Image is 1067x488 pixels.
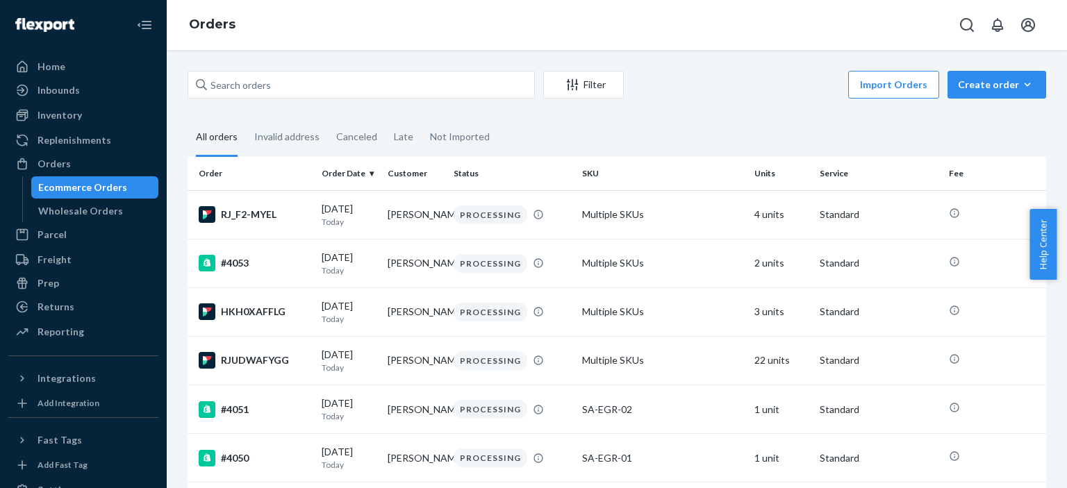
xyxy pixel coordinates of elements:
th: Order Date [316,157,382,190]
p: Standard [820,353,937,367]
div: [DATE] [322,396,377,422]
div: PROCESSING [454,448,527,467]
div: Late [394,119,413,155]
a: Home [8,56,158,78]
div: PROCESSING [454,205,527,224]
p: Standard [820,403,937,417]
div: SA-EGR-02 [582,403,743,417]
div: #4053 [199,255,311,271]
input: Search orders [188,71,535,99]
button: Open account menu [1014,11,1042,39]
div: SA-EGR-01 [582,451,743,465]
p: Standard [820,451,937,465]
div: Inventory [38,108,82,122]
p: Today [322,459,377,471]
div: [DATE] [322,299,377,325]
p: Today [322,362,377,373]
p: Standard [820,256,937,270]
div: Returns [38,300,74,314]
td: [PERSON_NAME] [382,434,448,482]
button: Filter [543,71,624,99]
button: Close Navigation [131,11,158,39]
div: PROCESSING [454,303,527,321]
div: #4051 [199,401,311,418]
a: Add Integration [8,395,158,412]
div: PROCESSING [454,254,527,273]
th: Order [188,157,316,190]
td: Multiple SKUs [577,239,748,287]
th: Fee [943,157,1046,190]
p: Standard [820,305,937,319]
div: #4050 [199,450,311,466]
a: Orders [8,153,158,175]
button: Help Center [1029,209,1057,280]
div: Parcel [38,228,67,242]
p: Today [322,313,377,325]
div: [DATE] [322,348,377,373]
div: Home [38,60,65,74]
a: Ecommerce Orders [31,176,159,199]
p: Today [322,216,377,228]
ol: breadcrumbs [178,5,247,45]
td: Multiple SKUs [577,190,748,239]
div: Freight [38,253,72,267]
div: Fast Tags [38,433,82,447]
td: 22 units [749,336,815,385]
a: Inventory [8,104,158,126]
div: Not Imported [430,119,490,155]
th: SKU [577,157,748,190]
p: Today [322,264,377,276]
td: [PERSON_NAME] [382,239,448,287]
td: [PERSON_NAME] [382,385,448,434]
div: Filter [544,78,623,92]
div: Canceled [336,119,377,155]
div: Add Fast Tag [38,459,88,471]
div: Create order [958,78,1036,92]
div: Invalid address [254,119,320,155]
td: 3 units [749,287,815,336]
td: 1 unit [749,434,815,482]
a: Reporting [8,321,158,343]
a: Returns [8,296,158,318]
div: RJ_F2-MYEL [199,206,311,223]
div: Integrations [38,371,96,385]
div: Customer [388,167,442,179]
div: Prep [38,276,59,290]
button: Open Search Box [953,11,981,39]
td: 2 units [749,239,815,287]
a: Freight [8,249,158,271]
a: Replenishments [8,129,158,151]
th: Status [448,157,577,190]
p: Today [322,410,377,422]
a: Wholesale Orders [31,200,159,222]
button: Integrations [8,367,158,389]
div: All orders [196,119,238,157]
td: Multiple SKUs [577,336,748,385]
td: 1 unit [749,385,815,434]
a: Parcel [8,224,158,246]
div: [DATE] [322,445,377,471]
div: Inbounds [38,83,80,97]
div: HKH0XAFFLG [199,303,311,320]
button: Fast Tags [8,429,158,451]
a: Orders [189,17,235,32]
div: Replenishments [38,133,111,147]
div: Reporting [38,325,84,339]
img: Flexport logo [15,18,74,32]
div: Orders [38,157,71,171]
td: [PERSON_NAME] [382,336,448,385]
button: Open notifications [984,11,1011,39]
div: Add Integration [38,397,99,409]
p: Standard [820,208,937,221]
div: PROCESSING [454,351,527,370]
div: [DATE] [322,202,377,228]
td: [PERSON_NAME] [382,287,448,336]
th: Units [749,157,815,190]
div: Wholesale Orders [38,204,123,218]
th: Service [814,157,943,190]
a: Add Fast Tag [8,457,158,473]
td: 4 units [749,190,815,239]
div: Ecommerce Orders [38,180,127,194]
div: [DATE] [322,251,377,276]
